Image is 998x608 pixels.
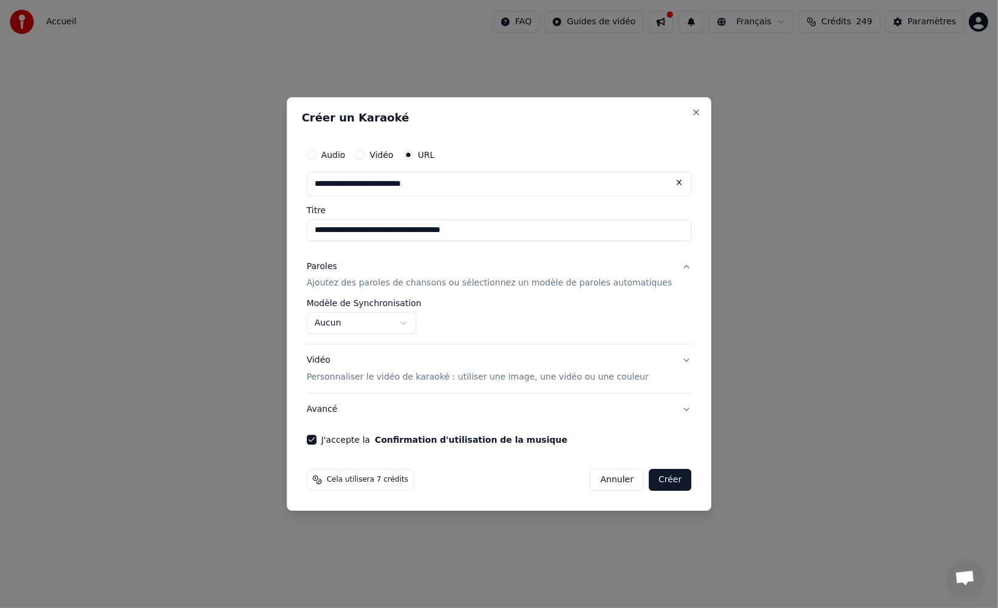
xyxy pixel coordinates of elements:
[307,251,692,299] button: ParolesAjoutez des paroles de chansons ou sélectionnez un modèle de paroles automatiques
[307,206,692,214] label: Titre
[590,469,644,491] button: Annuler
[307,261,337,273] div: Paroles
[375,436,567,444] button: J'accepte la
[327,475,408,485] span: Cela utilisera 7 crédits
[302,112,697,123] h2: Créer un Karaoké
[307,345,692,394] button: VidéoPersonnaliser le vidéo de karaoké : utiliser une image, une vidéo ou une couleur
[321,436,567,444] label: J'accepte la
[369,151,393,159] label: Vidéo
[307,299,692,344] div: ParolesAjoutez des paroles de chansons ou sélectionnez un modèle de paroles automatiques
[307,355,649,384] div: Vidéo
[307,278,672,290] p: Ajoutez des paroles de chansons ou sélectionnez un modèle de paroles automatiques
[649,469,691,491] button: Créer
[321,151,346,159] label: Audio
[307,299,422,308] label: Modèle de Synchronisation
[307,371,649,383] p: Personnaliser le vidéo de karaoké : utiliser une image, une vidéo ou une couleur
[307,394,692,425] button: Avancé
[418,151,435,159] label: URL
